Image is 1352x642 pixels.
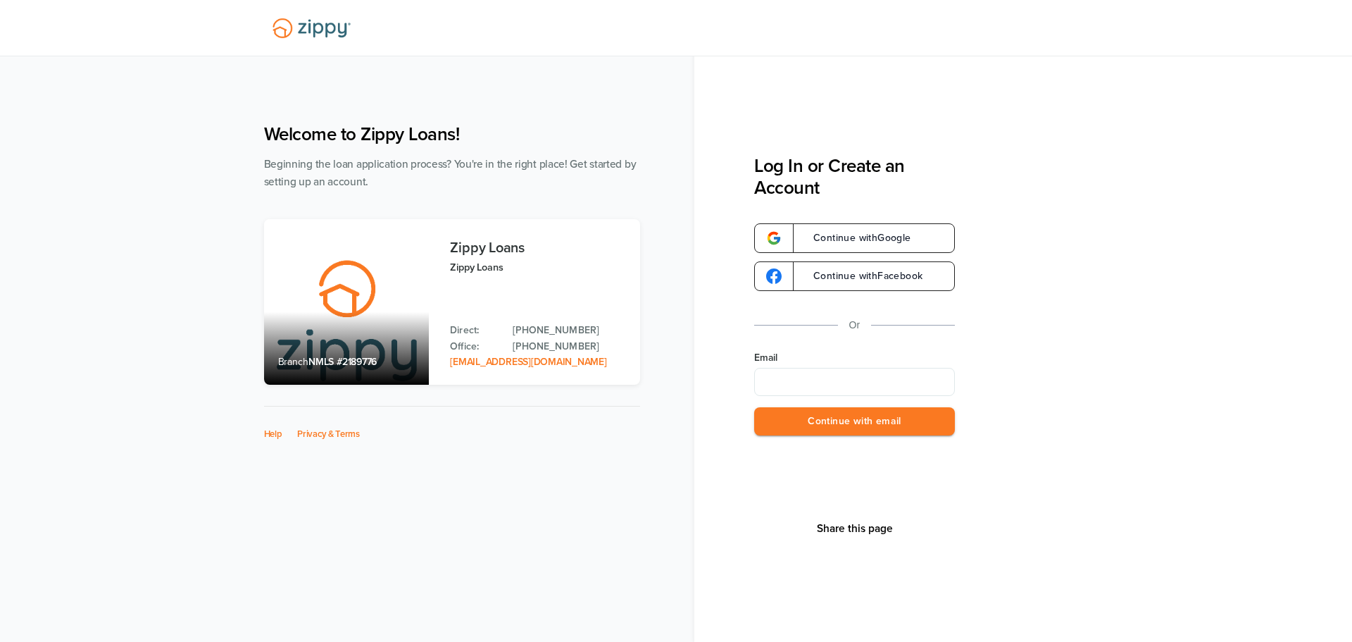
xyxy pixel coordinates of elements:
span: NMLS #2189776 [308,356,377,368]
button: Continue with email [754,407,955,436]
span: Continue with Facebook [799,271,922,281]
a: Help [264,428,282,440]
a: Email Address: zippyguide@zippymh.com [450,356,606,368]
a: google-logoContinue withGoogle [754,223,955,253]
span: Continue with Google [799,233,911,243]
input: Email Address [754,368,955,396]
img: Lender Logo [264,12,359,44]
label: Email [754,351,955,365]
a: Privacy & Terms [297,428,360,440]
p: Office: [450,339,499,354]
h3: Zippy Loans [450,240,625,256]
button: Share This Page [813,521,897,536]
span: Beginning the loan application process? You're in the right place! Get started by setting up an a... [264,158,637,188]
a: google-logoContinue withFacebook [754,261,955,291]
p: Zippy Loans [450,259,625,276]
a: Office Phone: 512-975-2947 [513,339,625,354]
img: google-logo [766,268,782,284]
h3: Log In or Create an Account [754,155,955,199]
p: Or [849,316,860,334]
p: Direct: [450,323,499,338]
span: Branch [278,356,309,368]
h1: Welcome to Zippy Loans! [264,123,640,145]
img: google-logo [766,230,782,246]
a: Direct Phone: 512-975-2947 [513,323,625,338]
